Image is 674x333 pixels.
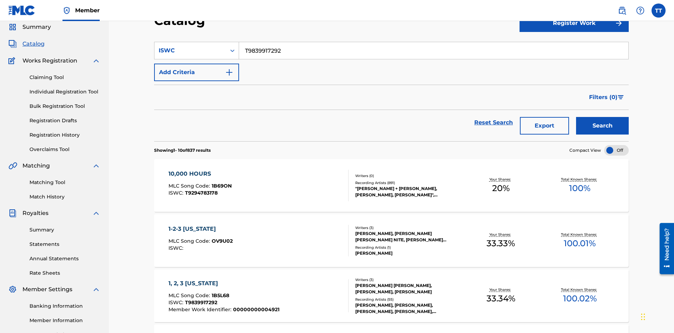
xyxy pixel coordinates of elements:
span: 33.34 % [487,292,515,305]
div: Recording Artists ( 1 ) [355,245,461,250]
img: MLC Logo [8,5,35,15]
a: 10,000 HOURSMLC Song Code:1B69ONISWC:T9294783178Writers (0)Recording Artists (891)"[PERSON_NAME] ... [154,159,629,212]
span: Catalog [22,40,45,48]
div: [PERSON_NAME] [355,250,461,256]
div: Writers ( 3 ) [355,225,461,230]
img: expand [92,57,100,65]
a: Member Information [29,317,100,324]
img: expand [92,285,100,294]
div: Recording Artists ( 891 ) [355,180,461,185]
img: Summary [8,23,17,31]
div: 1, 2, 3 [US_STATE] [168,279,279,288]
span: Summary [22,23,51,31]
a: 1, 2, 3 [US_STATE]MLC Song Code:1B5L68ISWC:T9839917292Member Work Identifier:00000000004921Writer... [154,269,629,322]
a: Banking Information [29,302,100,310]
button: Export [520,117,569,135]
button: Search [576,117,629,135]
p: Total Known Shares: [561,232,599,237]
img: Member Settings [8,285,17,294]
img: Royalties [8,209,17,217]
span: Compact View [569,147,601,154]
span: Matching [22,162,50,170]
div: Writers ( 0 ) [355,173,461,178]
img: Works Registration [8,57,18,65]
p: Your Shares: [489,232,513,237]
span: MLC Song Code : [168,238,212,244]
a: Match History [29,193,100,201]
a: Bulk Registration Tool [29,103,100,110]
span: MLC Song Code : [168,292,212,299]
span: T9294783178 [185,190,218,196]
div: Recording Artists ( 55 ) [355,297,461,302]
span: Member Work Identifier : [168,306,233,313]
a: Claiming Tool [29,74,100,81]
span: Filters ( 0 ) [589,93,617,102]
div: User Menu [652,4,666,18]
div: [PERSON_NAME] [PERSON_NAME], [PERSON_NAME], [PERSON_NAME] [355,282,461,295]
span: 20 % [492,182,510,195]
p: Showing 1 - 10 of 837 results [154,147,211,154]
span: Royalties [22,209,48,217]
div: ISWC [159,46,222,55]
img: 9d2ae6d4665cec9f34b9.svg [225,68,233,77]
a: Public Search [615,4,629,18]
span: 1B5L68 [212,292,229,299]
button: Add Criteria [154,64,239,81]
div: 1-2-3 [US_STATE] [168,225,233,233]
a: Annual Statements [29,255,100,262]
p: Your Shares: [489,177,513,182]
span: 1B69ON [212,183,232,189]
span: ISWC : [168,299,185,306]
div: [PERSON_NAME], [PERSON_NAME] [PERSON_NAME] NITE, [PERSON_NAME] [PERSON_NAME] [355,230,461,243]
img: f7272a7cc735f4ea7f67.svg [615,19,623,27]
img: expand [92,162,100,170]
span: 100.02 % [563,292,597,305]
div: 10,000 HOURS [168,170,232,178]
span: OV9U02 [212,238,233,244]
div: Drag [641,306,645,327]
img: expand [92,209,100,217]
span: 100 % [569,182,590,195]
img: Top Rightsholder [62,6,71,15]
img: Matching [8,162,17,170]
div: Writers ( 3 ) [355,277,461,282]
a: Summary [29,226,100,234]
img: Catalog [8,40,17,48]
a: Matching Tool [29,179,100,186]
img: filter [618,95,624,99]
span: MLC Song Code : [168,183,212,189]
iframe: Chat Widget [639,299,674,333]
span: Member Settings [22,285,72,294]
a: SummarySummary [8,23,51,31]
img: help [636,6,645,15]
div: [PERSON_NAME], [PERSON_NAME], [PERSON_NAME], [PERSON_NAME], [PERSON_NAME], [PERSON_NAME], [PERSON... [355,302,461,315]
span: Works Registration [22,57,77,65]
a: 1-2-3 [US_STATE]MLC Song Code:OV9U02ISWC:Writers (3)[PERSON_NAME], [PERSON_NAME] [PERSON_NAME] NI... [154,214,629,267]
form: Search Form [154,42,629,141]
span: 100.01 % [564,237,596,250]
a: CatalogCatalog [8,40,45,48]
a: Individual Registration Tool [29,88,100,96]
div: "[PERSON_NAME] + [PERSON_NAME], [PERSON_NAME], [PERSON_NAME]", [PERSON_NAME] + [PERSON_NAME] & [P... [355,185,461,198]
p: Total Known Shares: [561,287,599,292]
a: Registration History [29,131,100,139]
a: Reset Search [471,115,516,130]
div: Help [633,4,647,18]
span: ISWC : [168,245,185,251]
p: Your Shares: [489,287,513,292]
span: ISWC : [168,190,185,196]
img: search [618,6,626,15]
p: Total Known Shares: [561,177,599,182]
button: Filters (0) [585,89,629,106]
a: Registration Drafts [29,117,100,124]
a: Statements [29,241,100,248]
iframe: Resource Center [654,220,674,278]
button: Register Work [520,14,629,32]
span: 00000000004921 [233,306,279,313]
a: Overclaims Tool [29,146,100,153]
span: T9839917292 [185,299,217,306]
span: Member [75,6,100,14]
